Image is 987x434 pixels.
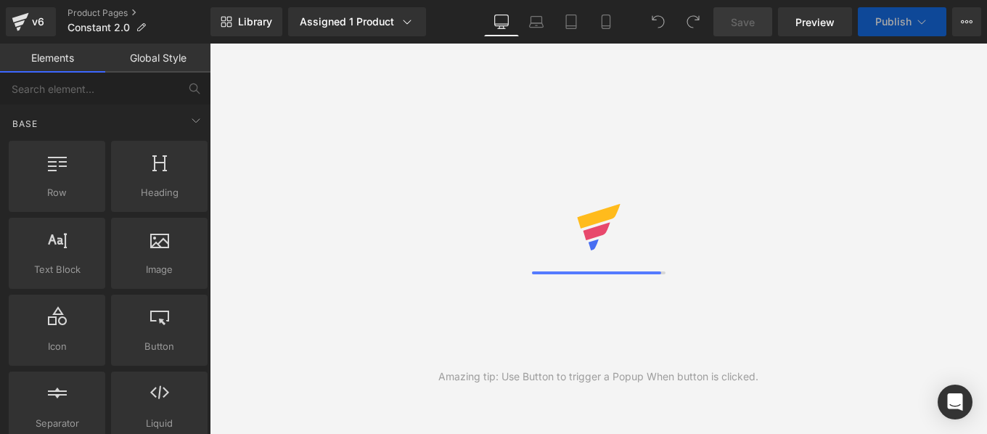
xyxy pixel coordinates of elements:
[875,16,912,28] span: Publish
[952,7,981,36] button: More
[13,339,101,354] span: Icon
[210,7,282,36] a: New Library
[938,385,972,419] div: Open Intercom Messenger
[115,339,203,354] span: Button
[105,44,210,73] a: Global Style
[115,185,203,200] span: Heading
[115,416,203,431] span: Liquid
[29,12,47,31] div: v6
[438,369,758,385] div: Amazing tip: Use Button to trigger a Popup When button is clicked.
[13,262,101,277] span: Text Block
[67,22,130,33] span: Constant 2.0
[679,7,708,36] button: Redo
[115,262,203,277] span: Image
[858,7,946,36] button: Publish
[731,15,755,30] span: Save
[589,7,623,36] a: Mobile
[13,416,101,431] span: Separator
[67,7,210,19] a: Product Pages
[6,7,56,36] a: v6
[300,15,414,29] div: Assigned 1 Product
[519,7,554,36] a: Laptop
[554,7,589,36] a: Tablet
[644,7,673,36] button: Undo
[484,7,519,36] a: Desktop
[778,7,852,36] a: Preview
[13,185,101,200] span: Row
[11,117,39,131] span: Base
[238,15,272,28] span: Library
[795,15,835,30] span: Preview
